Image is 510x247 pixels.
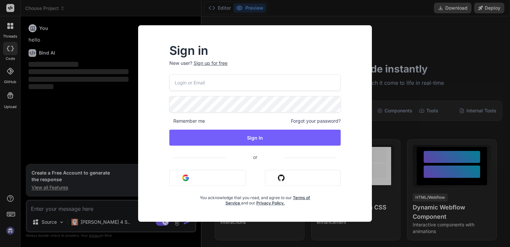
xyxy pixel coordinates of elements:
[182,175,189,181] img: google
[169,130,341,146] button: Sign In
[169,60,341,74] p: New user?
[291,118,341,124] span: Forgot your password?
[194,60,227,66] div: Sign up for free
[256,200,285,205] a: Privacy Policy.
[278,175,285,181] img: github
[169,118,205,124] span: Remember me
[198,191,312,206] div: You acknowledge that you read, and agree to our and our
[169,170,246,186] button: Sign in with Google
[226,149,284,165] span: or
[169,45,341,56] h2: Sign in
[265,170,341,186] button: Sign in with Github
[225,195,310,205] a: Terms of Service
[169,74,341,91] input: Login or Email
